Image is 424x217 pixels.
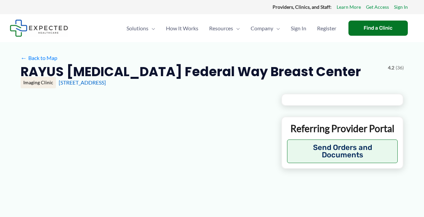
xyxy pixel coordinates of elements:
span: How It Works [166,17,198,40]
span: 4.2 [388,63,394,72]
span: ← [21,55,27,61]
span: Menu Toggle [273,17,280,40]
button: Send Orders and Documents [287,139,398,163]
span: Solutions [126,17,148,40]
a: [STREET_ADDRESS] [59,79,106,86]
img: Expected Healthcare Logo - side, dark font, small [10,20,68,37]
a: Register [312,17,342,40]
a: ←Back to Map [21,53,57,63]
strong: Providers, Clinics, and Staff: [273,4,332,10]
a: SolutionsMenu Toggle [121,17,161,40]
a: CompanyMenu Toggle [245,17,285,40]
span: Company [251,17,273,40]
a: Sign In [394,3,408,11]
a: Learn More [337,3,361,11]
span: Menu Toggle [148,17,155,40]
div: Imaging Clinic [21,77,56,88]
a: Get Access [366,3,389,11]
span: Menu Toggle [233,17,240,40]
a: ResourcesMenu Toggle [204,17,245,40]
span: Sign In [291,17,306,40]
a: Sign In [285,17,312,40]
nav: Primary Site Navigation [121,17,342,40]
span: Register [317,17,336,40]
a: How It Works [161,17,204,40]
p: Referring Provider Portal [287,122,398,134]
a: Find a Clinic [348,21,408,36]
span: Resources [209,17,233,40]
span: (36) [396,63,404,72]
h2: RAYUS [MEDICAL_DATA] Federal Way Breast Center [21,63,361,80]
